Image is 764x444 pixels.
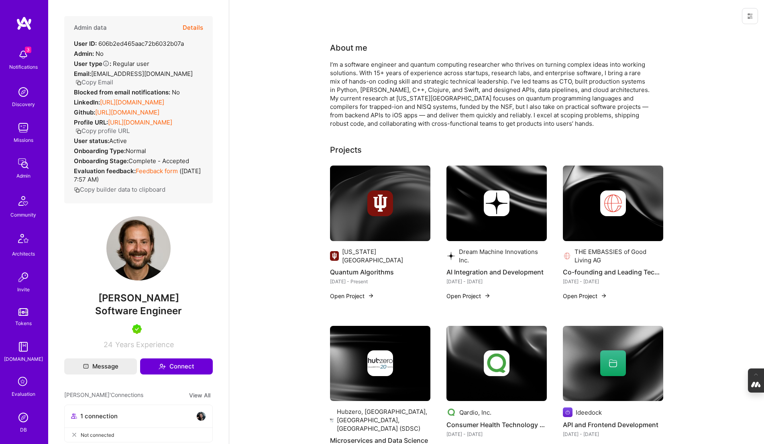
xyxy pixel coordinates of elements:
[140,358,213,374] button: Connect
[18,308,28,316] img: tokens
[64,391,143,400] span: [PERSON_NAME]' Connections
[75,80,81,86] i: icon Copy
[95,305,182,317] span: Software Engineer
[183,16,203,39] button: Details
[446,407,456,417] img: Company logo
[159,363,166,370] i: icon Connect
[74,187,80,193] i: icon Copy
[563,407,572,417] img: Company logo
[126,147,146,155] span: normal
[71,432,77,438] i: icon CloseGray
[563,292,607,300] button: Open Project
[367,190,393,216] img: Company logo
[132,324,142,334] img: A.Teamer in Residence
[15,156,31,172] img: admin teamwork
[15,409,31,426] img: Admin Search
[196,411,206,421] img: avatar
[81,431,114,439] span: Not connected
[74,59,149,68] div: Regular user
[17,285,30,294] div: Invite
[74,70,91,78] strong: Email:
[64,405,213,442] button: 1 connectionavatarNot connected
[74,157,128,165] strong: Onboarding Stage:
[446,166,547,241] img: cover
[12,390,35,398] div: Evaluation
[75,78,113,86] button: Copy Email
[74,119,108,126] strong: Profile URL:
[16,16,32,31] img: logo
[12,100,35,108] div: Discovery
[16,172,31,180] div: Admin
[74,60,111,68] strong: User type :
[95,108,159,116] a: [URL][DOMAIN_NAME]
[563,419,663,430] h4: API and Frontend Development
[446,251,456,261] img: Company logo
[330,415,334,425] img: Company logo
[14,191,33,211] img: Community
[576,408,602,417] div: Ideedock
[108,119,172,126] a: [URL][DOMAIN_NAME]
[74,137,109,145] strong: User status:
[15,319,32,327] div: Tokens
[10,211,36,219] div: Community
[446,430,547,438] div: [DATE] - [DATE]
[14,136,33,144] div: Missions
[104,340,113,349] span: 24
[83,364,89,369] i: icon Mail
[446,277,547,286] div: [DATE] - [DATE]
[342,248,430,264] div: [US_STATE][GEOGRAPHIC_DATA]
[91,70,193,78] span: [EMAIL_ADDRESS][DOMAIN_NAME]
[74,24,107,31] h4: Admin data
[330,326,430,401] img: cover
[4,355,43,363] div: [DOMAIN_NAME]
[330,60,651,128] div: I’m a software engineer and quantum computing researcher who thrives on turning complex ideas int...
[484,293,491,299] img: arrow-right
[14,230,33,250] img: Architects
[15,120,31,136] img: teamwork
[337,407,430,433] div: Hubzero, [GEOGRAPHIC_DATA], [GEOGRAPHIC_DATA], [GEOGRAPHIC_DATA] (SDSC)
[484,350,509,376] img: Company logo
[9,63,38,71] div: Notifications
[15,47,31,63] img: bell
[563,326,663,401] img: cover
[20,426,27,434] div: DB
[71,413,77,419] i: icon Collaborator
[74,167,136,175] strong: Evaluation feedback:
[136,167,178,175] a: Feedback form
[74,39,184,48] div: 606b2ed465aac72b6032b07a
[330,251,339,261] img: Company logo
[12,250,35,258] div: Architects
[74,49,104,58] div: No
[484,190,509,216] img: Company logo
[563,166,663,241] img: cover
[446,419,547,430] h4: Consumer Health Technology Development
[25,47,31,53] span: 3
[459,408,491,417] div: Qardio, Inc.
[446,326,547,401] img: cover
[75,127,130,135] button: Copy profile URL
[64,292,213,304] span: [PERSON_NAME]
[74,185,165,194] button: Copy builder data to clipboard
[446,292,491,300] button: Open Project
[563,277,663,286] div: [DATE] - [DATE]
[74,147,126,155] strong: Onboarding Type:
[106,216,171,280] img: User Avatar
[75,128,81,134] i: icon Copy
[330,42,367,54] div: About me
[74,98,100,106] strong: LinkedIn:
[15,339,31,355] img: guide book
[15,84,31,100] img: discovery
[563,267,663,277] h4: Co-founding and Leading Tech Innovations
[74,88,172,96] strong: Blocked from email notifications:
[330,267,430,277] h4: Quantum Algorithms
[74,167,203,184] div: ( [DATE] 7:57 AM )
[187,391,213,400] button: View All
[563,430,663,438] div: [DATE] - [DATE]
[16,374,31,390] i: icon SelectionTeam
[459,248,547,264] div: Dream Machine Innovations Inc.
[74,50,94,57] strong: Admin:
[330,292,374,300] button: Open Project
[601,293,607,299] img: arrow-right
[563,251,571,261] img: Company logo
[330,144,362,156] div: Projects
